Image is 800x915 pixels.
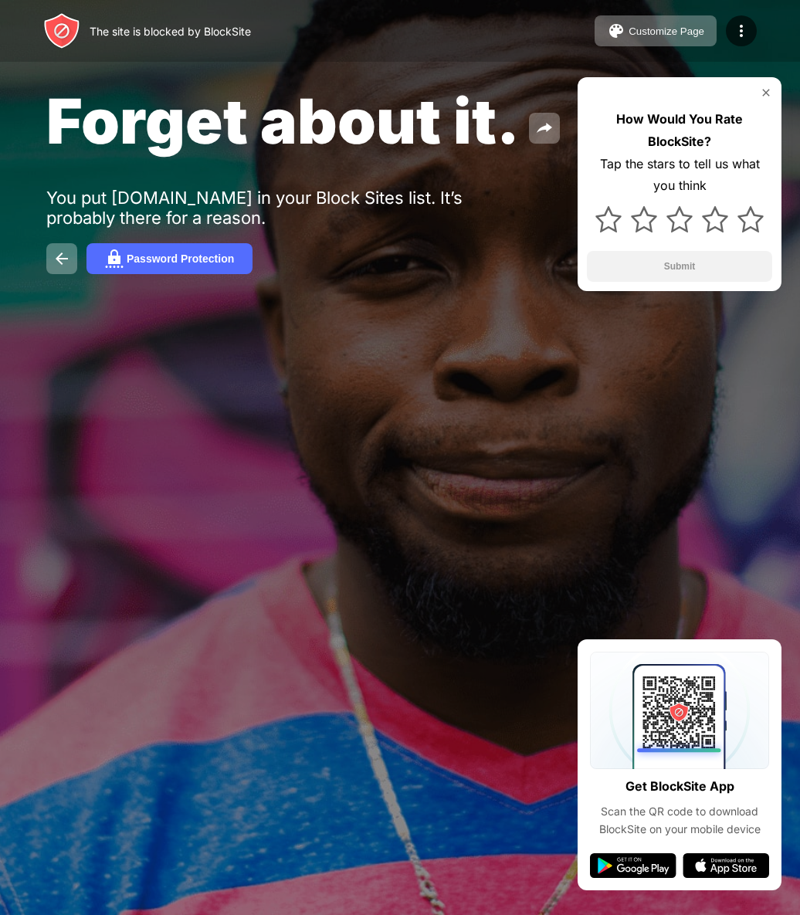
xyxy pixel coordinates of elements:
[86,243,253,274] button: Password Protection
[590,803,769,838] div: Scan the QR code to download BlockSite on your mobile device
[46,83,520,158] span: Forget about it.
[43,12,80,49] img: header-logo.svg
[607,22,625,40] img: pallet.svg
[631,206,657,232] img: star.svg
[625,775,734,798] div: Get BlockSite App
[629,25,704,37] div: Customize Page
[90,25,251,38] div: The site is blocked by BlockSite
[535,119,554,137] img: share.svg
[737,206,764,232] img: star.svg
[590,652,769,769] img: qrcode.svg
[666,206,693,232] img: star.svg
[105,249,124,268] img: password.svg
[53,249,71,268] img: back.svg
[587,251,772,282] button: Submit
[587,108,772,153] div: How Would You Rate BlockSite?
[587,153,772,198] div: Tap the stars to tell us what you think
[46,188,524,228] div: You put [DOMAIN_NAME] in your Block Sites list. It’s probably there for a reason.
[595,206,622,232] img: star.svg
[732,22,751,40] img: menu-icon.svg
[590,853,676,878] img: google-play.svg
[595,15,717,46] button: Customize Page
[702,206,728,232] img: star.svg
[760,86,772,99] img: rate-us-close.svg
[127,252,234,265] div: Password Protection
[683,853,769,878] img: app-store.svg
